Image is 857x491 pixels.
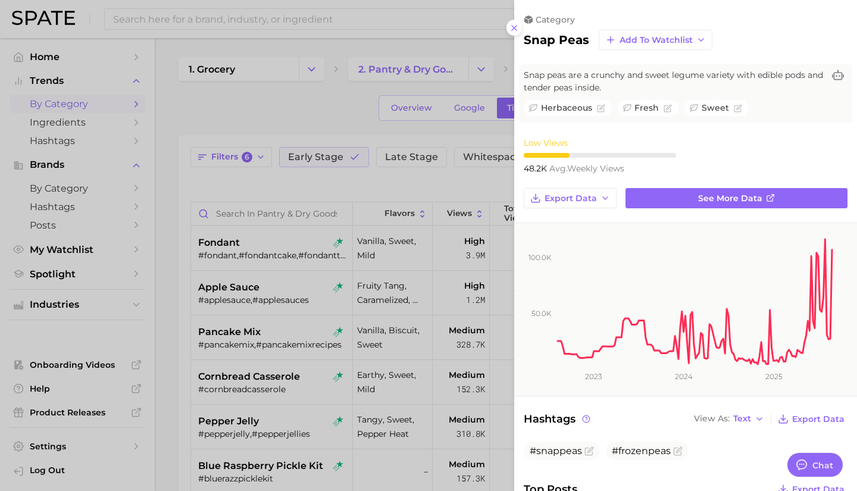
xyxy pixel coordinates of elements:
tspan: 2023 [585,372,602,381]
span: #frozenpeas [612,445,671,456]
span: Export Data [545,193,597,204]
span: #snappeas [530,445,582,456]
span: fresh [634,102,659,114]
tspan: 50.0k [531,309,552,318]
div: Low Views [524,137,676,148]
a: See more data [625,188,847,208]
span: Add to Watchlist [620,35,693,45]
tspan: 2024 [675,372,693,381]
span: Text [733,415,751,422]
button: View AsText [691,411,767,427]
span: category [536,14,575,25]
button: Export Data [775,411,847,427]
button: Flag as miscategorized or irrelevant [584,446,594,456]
span: See more data [698,193,762,204]
div: 3 / 10 [524,153,676,158]
span: herbaceous [541,102,592,114]
span: View As [694,415,730,422]
span: sweet [702,102,729,114]
tspan: 2025 [765,372,783,381]
span: Snap peas are a crunchy and sweet legume variety with edible pods and tender peas inside. [524,69,824,94]
button: Flag as miscategorized or irrelevant [673,446,683,456]
button: Export Data [524,188,617,208]
button: Flag as miscategorized or irrelevant [597,104,605,112]
button: Flag as miscategorized or irrelevant [734,104,742,112]
span: Hashtags [524,411,592,427]
h2: snap peas [524,33,589,47]
tspan: 100.0k [528,253,552,262]
abbr: average [549,163,567,174]
span: weekly views [549,163,624,174]
button: Add to Watchlist [599,30,712,50]
span: 48.2k [524,163,549,174]
button: Flag as miscategorized or irrelevant [664,104,672,112]
span: Export Data [792,414,845,424]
